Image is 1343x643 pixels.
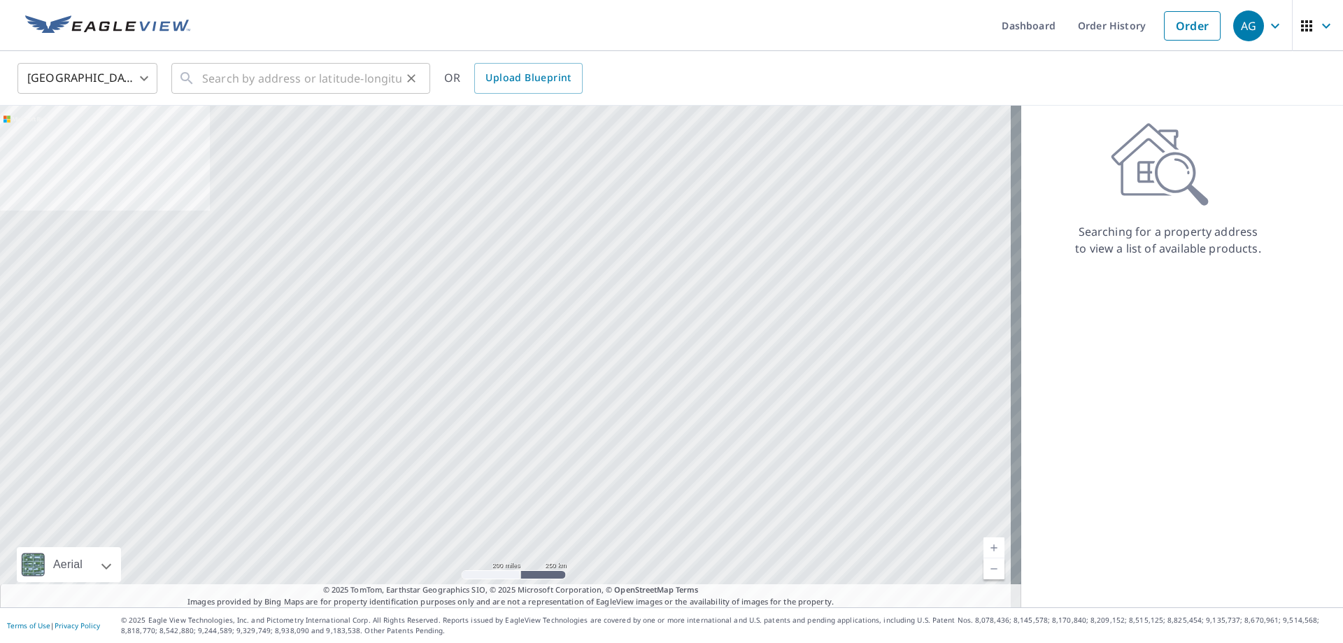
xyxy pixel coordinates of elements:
input: Search by address or latitude-longitude [202,59,402,98]
button: Clear [402,69,421,88]
img: EV Logo [25,15,190,36]
span: Upload Blueprint [485,69,571,87]
div: AG [1233,10,1264,41]
a: Terms of Use [7,621,50,630]
p: Searching for a property address to view a list of available products. [1074,223,1262,257]
div: Aerial [49,547,87,582]
p: © 2025 Eagle View Technologies, Inc. and Pictometry International Corp. All Rights Reserved. Repo... [121,615,1336,636]
p: | [7,621,100,630]
a: Current Level 5, Zoom Out [983,558,1004,579]
a: Terms [676,584,699,595]
span: © 2025 TomTom, Earthstar Geographics SIO, © 2025 Microsoft Corporation, © [323,584,699,596]
a: OpenStreetMap [614,584,673,595]
a: Order [1164,11,1221,41]
a: Privacy Policy [55,621,100,630]
div: Aerial [17,547,121,582]
a: Current Level 5, Zoom In [983,537,1004,558]
div: OR [444,63,583,94]
div: [GEOGRAPHIC_DATA] [17,59,157,98]
a: Upload Blueprint [474,63,582,94]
